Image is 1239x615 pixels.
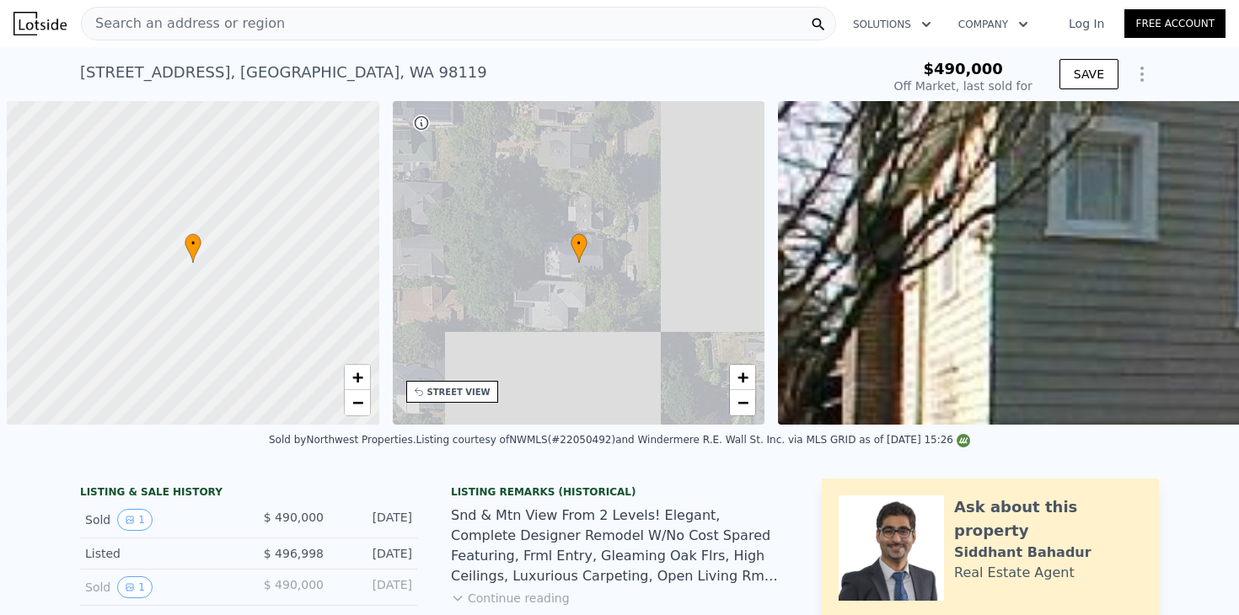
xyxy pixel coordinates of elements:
[85,509,235,531] div: Sold
[117,576,153,598] button: View historical data
[839,9,945,40] button: Solutions
[451,505,788,586] div: Snd & Mtn View From 2 Levels! Elegant, Complete Designer Remodel W/No Cost Spared Featuring, Frml...
[957,434,970,447] img: NWMLS Logo
[945,9,1042,40] button: Company
[351,392,362,413] span: −
[337,576,412,598] div: [DATE]
[351,366,362,388] span: +
[451,485,788,499] div: Listing Remarks (Historical)
[923,60,1003,78] span: $490,000
[13,12,67,35] img: Lotside
[80,61,487,84] div: [STREET_ADDRESS] , [GEOGRAPHIC_DATA] , WA 98119
[264,547,324,560] span: $ 496,998
[427,386,491,398] div: STREET VIEW
[1125,57,1159,91] button: Show Options
[117,509,153,531] button: View historical data
[1059,59,1118,89] button: SAVE
[894,78,1032,94] div: Off Market, last sold for
[185,236,201,251] span: •
[1049,15,1124,32] a: Log In
[85,545,235,562] div: Listed
[730,365,755,390] a: Zoom in
[416,434,970,446] div: Listing courtesy of NWMLS (#22050492) and Windermere R.E. Wall St. Inc. via MLS GRID as of [DATE]...
[1124,9,1226,38] a: Free Account
[954,563,1075,583] div: Real Estate Agent
[337,509,412,531] div: [DATE]
[954,495,1142,543] div: Ask about this property
[571,236,587,251] span: •
[730,390,755,415] a: Zoom out
[954,543,1091,563] div: Siddhant Bahadur
[269,434,416,446] div: Sold by Northwest Properties .
[264,511,324,524] span: $ 490,000
[264,578,324,591] span: $ 490,000
[345,390,370,415] a: Zoom out
[571,233,587,263] div: •
[337,545,412,562] div: [DATE]
[82,13,285,34] span: Search an address or region
[451,590,570,607] button: Continue reading
[737,392,748,413] span: −
[185,233,201,263] div: •
[345,365,370,390] a: Zoom in
[85,576,235,598] div: Sold
[737,366,748,388] span: +
[80,485,417,502] div: LISTING & SALE HISTORY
